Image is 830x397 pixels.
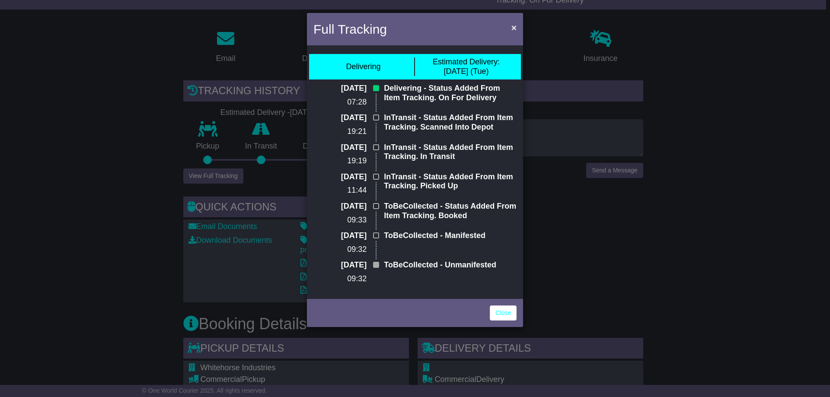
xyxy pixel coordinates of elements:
div: [DATE] (Tue) [433,57,500,76]
p: Delivering - Status Added From Item Tracking. On For Delivery [384,84,517,102]
p: [DATE] [313,172,367,182]
span: Estimated Delivery: [433,57,500,66]
p: 11:44 [313,186,367,195]
p: InTransit - Status Added From Item Tracking. Scanned Into Depot [384,113,517,132]
button: Close [507,19,521,36]
p: [DATE] [313,143,367,152]
p: 19:21 [313,127,367,137]
a: Close [490,305,517,321]
span: × [511,22,517,32]
p: [DATE] [313,260,367,270]
h4: Full Tracking [313,19,387,39]
p: ToBeCollected - Manifested [384,231,517,241]
p: 09:32 [313,274,367,284]
p: [DATE] [313,113,367,123]
p: 09:33 [313,216,367,225]
p: [DATE] [313,231,367,241]
p: [DATE] [313,202,367,211]
p: 19:19 [313,156,367,166]
div: Delivering [346,62,380,72]
p: InTransit - Status Added From Item Tracking. In Transit [384,143,517,162]
p: 07:28 [313,98,367,107]
p: ToBeCollected - Unmanifested [384,260,517,270]
p: InTransit - Status Added From Item Tracking. Picked Up [384,172,517,191]
p: 09:32 [313,245,367,254]
p: [DATE] [313,84,367,93]
p: ToBeCollected - Status Added From Item Tracking. Booked [384,202,517,220]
